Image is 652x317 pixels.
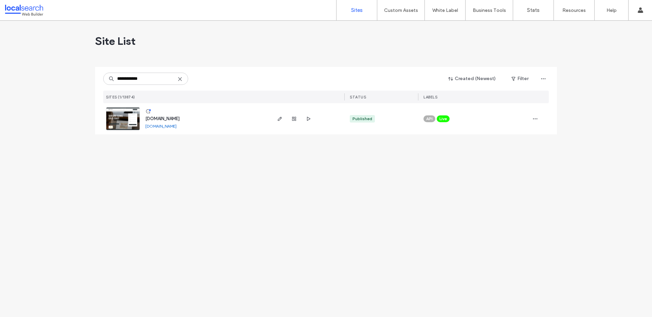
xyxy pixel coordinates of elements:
[432,7,458,13] label: White Label
[606,7,617,13] label: Help
[106,95,135,99] span: SITES (1/13874)
[95,34,135,48] span: Site List
[350,95,366,99] span: STATUS
[145,116,180,121] a: [DOMAIN_NAME]
[352,116,372,122] div: Published
[16,5,30,11] span: Help
[473,7,506,13] label: Business Tools
[423,95,437,99] span: LABELS
[384,7,418,13] label: Custom Assets
[505,73,535,84] button: Filter
[527,7,540,13] label: Stats
[426,116,433,122] span: API
[351,7,363,13] label: Sites
[562,7,586,13] label: Resources
[145,124,177,129] a: [DOMAIN_NAME]
[439,116,447,122] span: Live
[442,73,502,84] button: Created (Newest)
